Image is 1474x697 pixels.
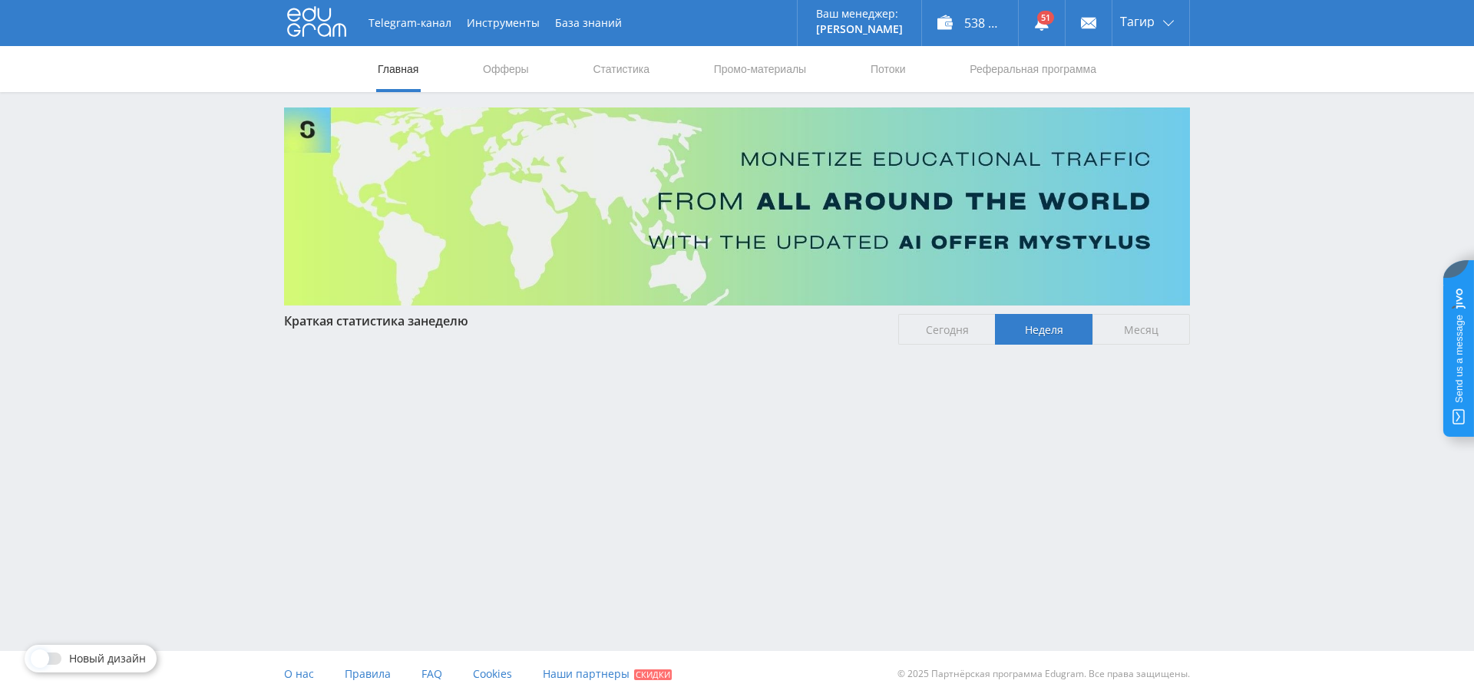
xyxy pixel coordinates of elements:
[421,312,468,329] span: неделю
[995,314,1092,345] span: Неделя
[284,107,1190,306] img: Banner
[634,669,672,680] span: Скидки
[816,8,903,20] p: Ваш менеджер:
[376,46,420,92] a: Главная
[712,46,808,92] a: Промо-материалы
[421,651,442,697] a: FAQ
[816,23,903,35] p: [PERSON_NAME]
[1120,15,1155,28] span: Тагир
[473,651,512,697] a: Cookies
[473,666,512,681] span: Cookies
[543,651,672,697] a: Наши партнеры Скидки
[1092,314,1190,345] span: Месяц
[284,666,314,681] span: О нас
[869,46,907,92] a: Потоки
[345,651,391,697] a: Правила
[345,666,391,681] span: Правила
[745,651,1190,697] div: © 2025 Партнёрская программа Edugram. Все права защищены.
[481,46,530,92] a: Офферы
[898,314,996,345] span: Сегодня
[284,314,883,328] div: Краткая статистика за
[421,666,442,681] span: FAQ
[543,666,630,681] span: Наши партнеры
[968,46,1098,92] a: Реферальная программа
[284,651,314,697] a: О нас
[69,652,146,665] span: Новый дизайн
[591,46,651,92] a: Статистика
